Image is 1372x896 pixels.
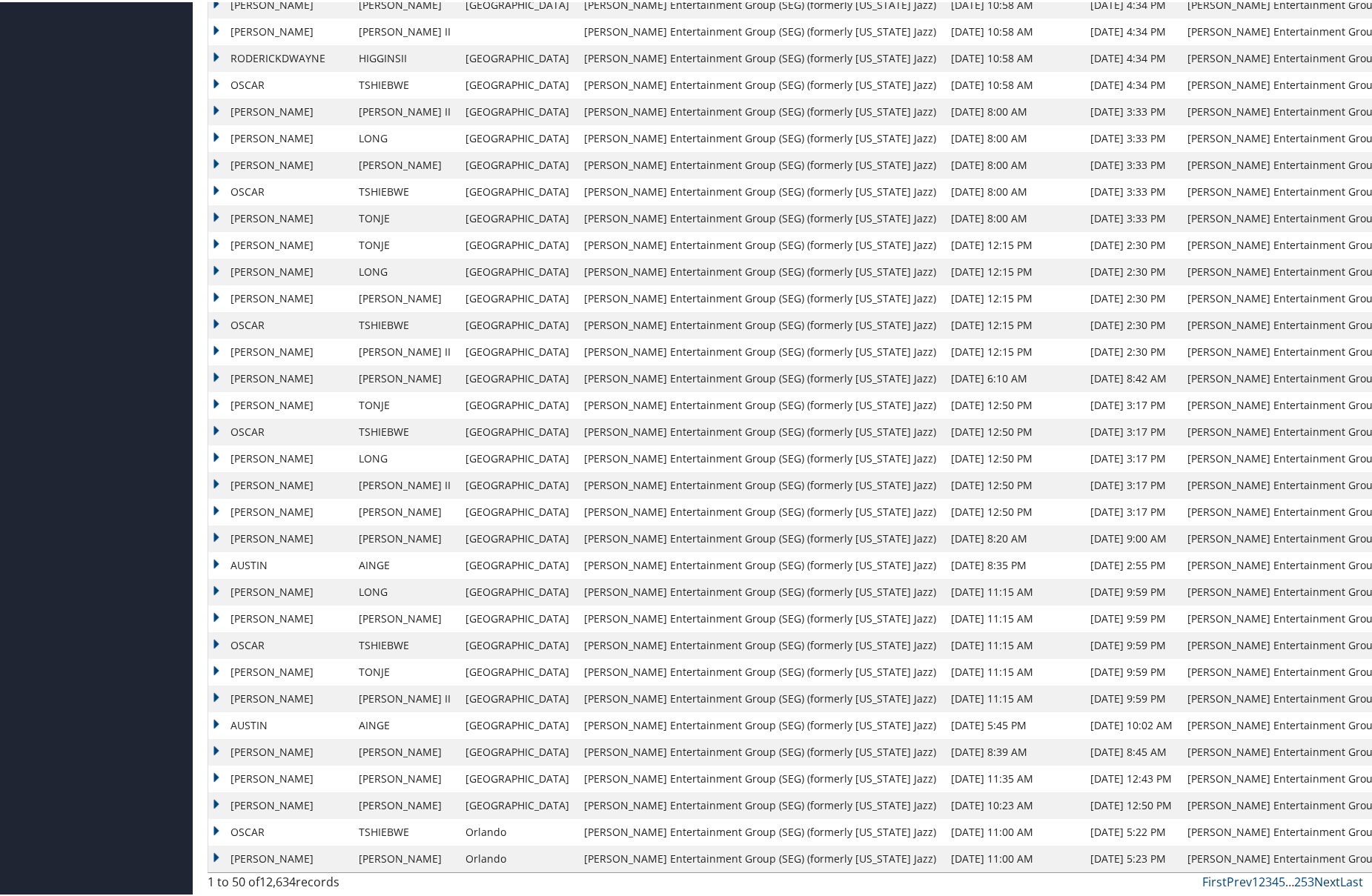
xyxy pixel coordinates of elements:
[944,123,1083,150] td: [DATE] 8:00 AM
[577,70,944,96] td: [PERSON_NAME] Entertainment Group (SEG) (formerly [US_STATE] Jazz)
[1083,16,1180,43] td: [DATE] 4:34 PM
[944,737,1083,763] td: [DATE] 8:39 AM
[944,603,1083,630] td: [DATE] 11:15 AM
[208,523,351,550] td: [PERSON_NAME]
[1083,203,1180,230] td: [DATE] 3:33 PM
[944,470,1083,497] td: [DATE] 12:50 PM
[208,843,351,870] td: [PERSON_NAME]
[458,497,577,523] td: [GEOGRAPHIC_DATA]
[458,96,577,123] td: [GEOGRAPHIC_DATA]
[1083,256,1180,283] td: [DATE] 2:30 PM
[1083,96,1180,123] td: [DATE] 3:33 PM
[944,150,1083,176] td: [DATE] 8:00 AM
[944,363,1083,390] td: [DATE] 6:10 AM
[351,817,458,843] td: TSHIEBWE
[208,790,351,817] td: [PERSON_NAME]
[1083,603,1180,630] td: [DATE] 9:59 PM
[351,390,458,417] td: TONJE
[1294,872,1314,888] a: 253
[944,577,1083,603] td: [DATE] 11:15 AM
[944,843,1083,870] td: [DATE] 11:00 AM
[208,96,351,123] td: [PERSON_NAME]
[458,70,577,96] td: [GEOGRAPHIC_DATA]
[1083,817,1180,843] td: [DATE] 5:22 PM
[577,283,944,310] td: [PERSON_NAME] Entertainment Group (SEG) (formerly [US_STATE] Jazz)
[208,203,351,230] td: [PERSON_NAME]
[351,443,458,470] td: LONG
[458,363,577,390] td: [GEOGRAPHIC_DATA]
[1083,737,1180,763] td: [DATE] 8:45 AM
[944,283,1083,310] td: [DATE] 12:15 PM
[577,817,944,843] td: [PERSON_NAME] Entertainment Group (SEG) (formerly [US_STATE] Jazz)
[577,336,944,363] td: [PERSON_NAME] Entertainment Group (SEG) (formerly [US_STATE] Jazz)
[577,603,944,630] td: [PERSON_NAME] Entertainment Group (SEG) (formerly [US_STATE] Jazz)
[1083,790,1180,817] td: [DATE] 12:50 PM
[351,710,458,737] td: AINGE
[351,96,458,123] td: [PERSON_NAME] II
[351,150,458,176] td: [PERSON_NAME]
[1083,363,1180,390] td: [DATE] 8:42 AM
[458,630,577,657] td: [GEOGRAPHIC_DATA]
[458,523,577,550] td: [GEOGRAPHIC_DATA]
[577,96,944,123] td: [PERSON_NAME] Entertainment Group (SEG) (formerly [US_STATE] Jazz)
[208,123,351,150] td: [PERSON_NAME]
[208,310,351,336] td: OSCAR
[351,70,458,96] td: TSHIEBWE
[458,43,577,70] td: [GEOGRAPHIC_DATA]
[577,43,944,70] td: [PERSON_NAME] Entertainment Group (SEG) (formerly [US_STATE] Jazz)
[458,123,577,150] td: [GEOGRAPHIC_DATA]
[208,230,351,256] td: [PERSON_NAME]
[577,683,944,710] td: [PERSON_NAME] Entertainment Group (SEG) (formerly [US_STATE] Jazz)
[577,843,944,870] td: [PERSON_NAME] Entertainment Group (SEG) (formerly [US_STATE] Jazz)
[351,310,458,336] td: TSHIEBWE
[944,497,1083,523] td: [DATE] 12:50 PM
[208,443,351,470] td: [PERSON_NAME]
[351,630,458,657] td: TSHIEBWE
[351,603,458,630] td: [PERSON_NAME]
[208,256,351,283] td: [PERSON_NAME]
[577,577,944,603] td: [PERSON_NAME] Entertainment Group (SEG) (formerly [US_STATE] Jazz)
[351,523,458,550] td: [PERSON_NAME]
[351,577,458,603] td: LONG
[351,843,458,870] td: [PERSON_NAME]
[944,790,1083,817] td: [DATE] 10:23 AM
[208,336,351,363] td: [PERSON_NAME]
[1083,683,1180,710] td: [DATE] 9:59 PM
[1202,872,1227,888] a: First
[577,630,944,657] td: [PERSON_NAME] Entertainment Group (SEG) (formerly [US_STATE] Jazz)
[259,872,296,888] span: 12,634
[208,817,351,843] td: OSCAR
[1083,70,1180,96] td: [DATE] 4:34 PM
[1272,872,1279,888] a: 4
[944,390,1083,417] td: [DATE] 12:50 PM
[458,790,577,817] td: [GEOGRAPHIC_DATA]
[351,470,458,497] td: [PERSON_NAME] II
[944,176,1083,203] td: [DATE] 8:00 AM
[458,230,577,256] td: [GEOGRAPHIC_DATA]
[208,470,351,497] td: [PERSON_NAME]
[208,363,351,390] td: [PERSON_NAME]
[1083,336,1180,363] td: [DATE] 2:30 PM
[458,657,577,683] td: [GEOGRAPHIC_DATA]
[458,577,577,603] td: [GEOGRAPHIC_DATA]
[944,683,1083,710] td: [DATE] 11:15 AM
[1083,390,1180,417] td: [DATE] 3:17 PM
[944,523,1083,550] td: [DATE] 8:20 AM
[577,550,944,577] td: [PERSON_NAME] Entertainment Group (SEG) (formerly [US_STATE] Jazz)
[944,256,1083,283] td: [DATE] 12:15 PM
[208,550,351,577] td: AUSTIN
[208,577,351,603] td: [PERSON_NAME]
[1083,710,1180,737] td: [DATE] 10:02 AM
[1285,872,1294,888] span: …
[577,363,944,390] td: [PERSON_NAME] Entertainment Group (SEG) (formerly [US_STATE] Jazz)
[944,336,1083,363] td: [DATE] 12:15 PM
[351,123,458,150] td: LONG
[1083,230,1180,256] td: [DATE] 2:30 PM
[458,710,577,737] td: [GEOGRAPHIC_DATA]
[351,16,458,43] td: [PERSON_NAME] II
[577,737,944,763] td: [PERSON_NAME] Entertainment Group (SEG) (formerly [US_STATE] Jazz)
[458,603,577,630] td: [GEOGRAPHIC_DATA]
[351,657,458,683] td: TONJE
[1083,523,1180,550] td: [DATE] 9:00 AM
[458,203,577,230] td: [GEOGRAPHIC_DATA]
